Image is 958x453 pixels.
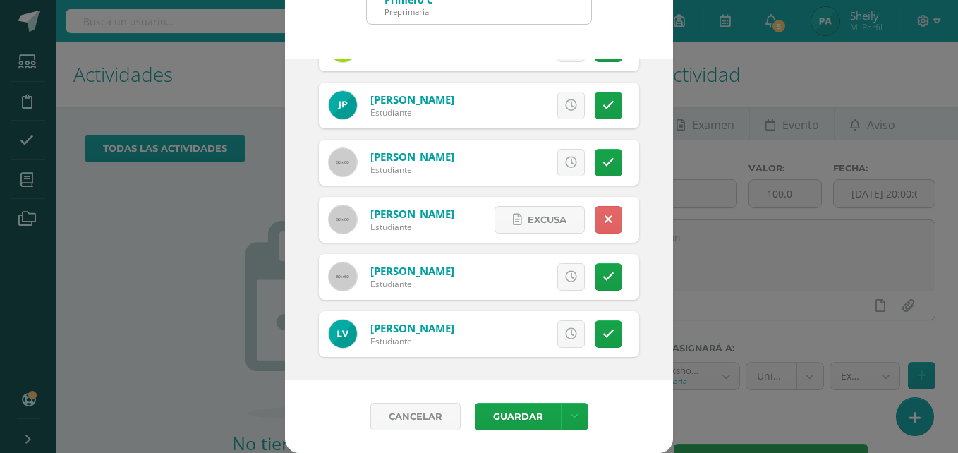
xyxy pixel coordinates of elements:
div: Estudiante [370,278,454,290]
a: [PERSON_NAME] [370,207,454,221]
img: 60x60 [329,262,357,291]
div: Estudiante [370,221,454,233]
a: [PERSON_NAME] [370,150,454,164]
a: [PERSON_NAME] [370,321,454,335]
img: 60x60 [329,205,357,234]
div: Estudiante [370,107,454,119]
span: Excusa [528,207,566,233]
img: 5374dd3d418474844c1d9e62c480a86a.png [329,91,357,119]
img: 60x60 [329,148,357,176]
img: 4051eac20841031c50acb42eefeb6362.png [329,320,357,348]
a: Excusa [495,206,585,234]
div: Estudiante [370,164,454,176]
a: [PERSON_NAME] [370,264,454,278]
button: Guardar [475,403,561,430]
a: Cancelar [370,403,461,430]
a: [PERSON_NAME] [370,92,454,107]
div: Preprimaria [384,6,433,17]
div: Estudiante [370,335,454,347]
